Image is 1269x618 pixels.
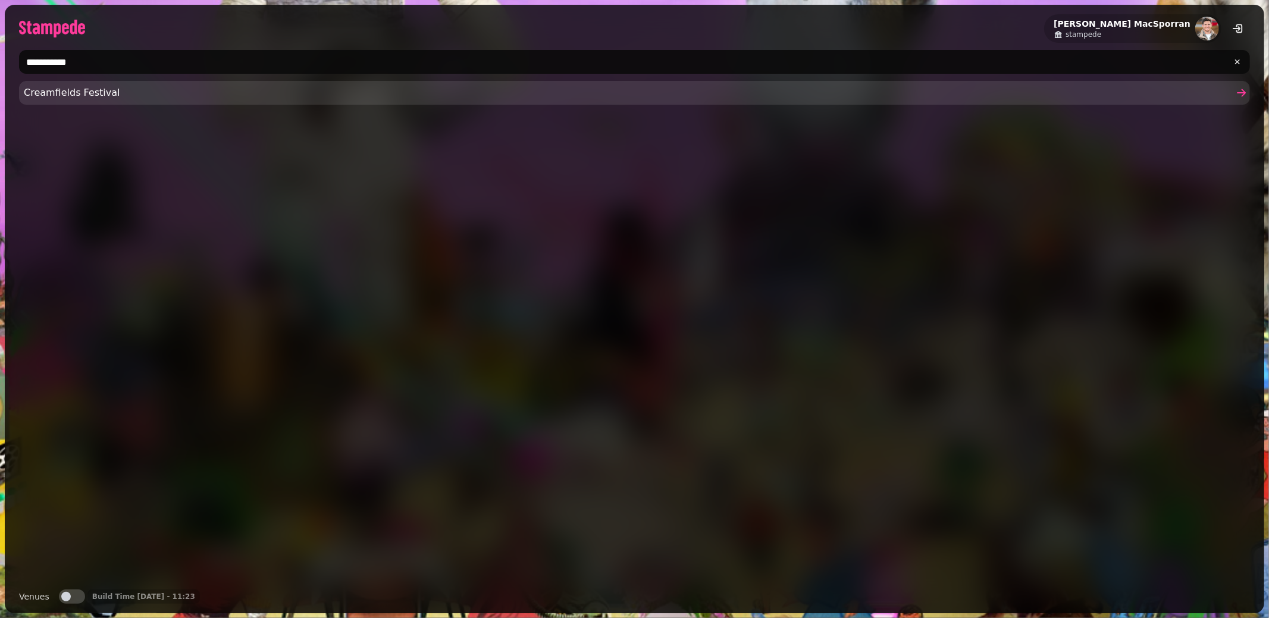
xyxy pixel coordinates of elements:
[19,81,1250,105] a: Creamfields Festival
[19,20,85,37] img: logo
[1054,30,1190,39] a: stampede
[24,86,1233,100] span: Creamfields Festival
[1227,52,1248,72] button: clear
[1054,18,1190,30] h2: [PERSON_NAME] MacSporran
[19,589,49,604] label: Venues
[1226,17,1250,40] button: logout
[1195,17,1219,40] img: aHR0cHM6Ly93d3cuZ3JhdmF0YXIuY29tL2F2YXRhci9jODdhYzU3OTUyZGVkZGJlNjY3YTg3NTU0ZWM5OTA2MT9zPTE1MCZkP...
[1066,30,1101,39] span: stampede
[92,592,195,601] p: Build Time [DATE] - 11:23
